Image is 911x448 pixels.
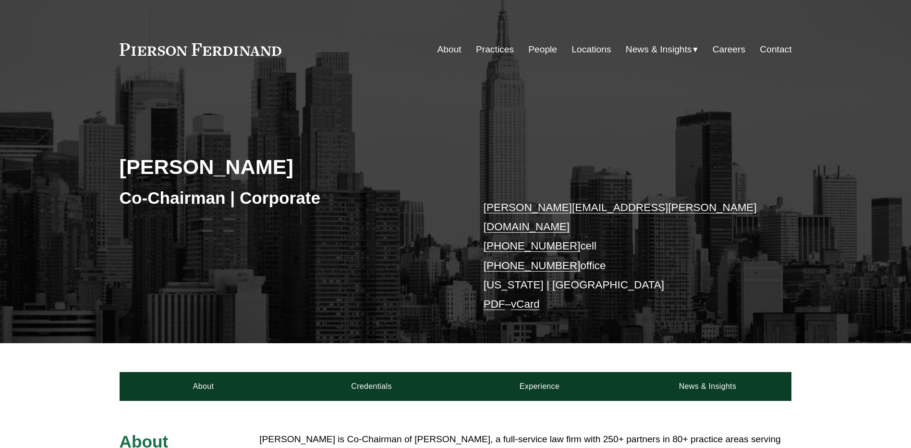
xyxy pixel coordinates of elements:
span: News & Insights [626,41,692,58]
a: vCard [511,298,540,310]
a: Contact [760,40,791,59]
h3: Co-Chairman | Corporate [120,187,456,209]
a: Credentials [288,372,456,401]
p: cell office [US_STATE] | [GEOGRAPHIC_DATA] – [484,198,764,314]
a: About [120,372,288,401]
a: News & Insights [623,372,791,401]
a: About [437,40,462,59]
a: Experience [456,372,624,401]
a: [PHONE_NUMBER] [484,260,581,272]
a: [PERSON_NAME][EMAIL_ADDRESS][PERSON_NAME][DOMAIN_NAME] [484,201,757,233]
a: Practices [476,40,514,59]
a: People [528,40,557,59]
a: Locations [571,40,611,59]
a: [PHONE_NUMBER] [484,240,581,252]
a: Careers [713,40,745,59]
h2: [PERSON_NAME] [120,154,456,179]
a: folder dropdown [626,40,698,59]
a: PDF [484,298,505,310]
